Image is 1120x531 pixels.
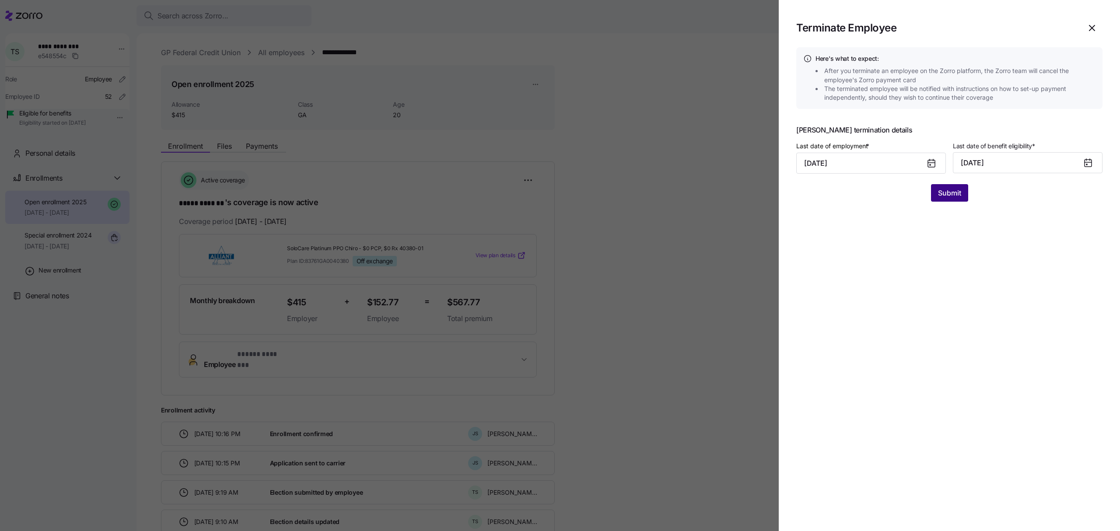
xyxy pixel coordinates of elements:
[796,126,1102,133] span: [PERSON_NAME] termination details
[824,66,1098,84] span: After you terminate an employee on the Zorro platform, the Zorro team will cancel the employee's ...
[953,152,1102,173] button: [DATE]
[796,141,871,151] label: Last date of employment
[815,54,1095,63] h4: Here's what to expect:
[938,188,961,198] span: Submit
[953,142,1035,150] span: Last date of benefit eligibility *
[796,153,946,174] input: MM/DD/YYYY
[796,21,1074,35] h1: Terminate Employee
[931,184,968,202] button: Submit
[824,84,1098,102] span: The terminated employee will be notified with instructions on how to set-up payment independently...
